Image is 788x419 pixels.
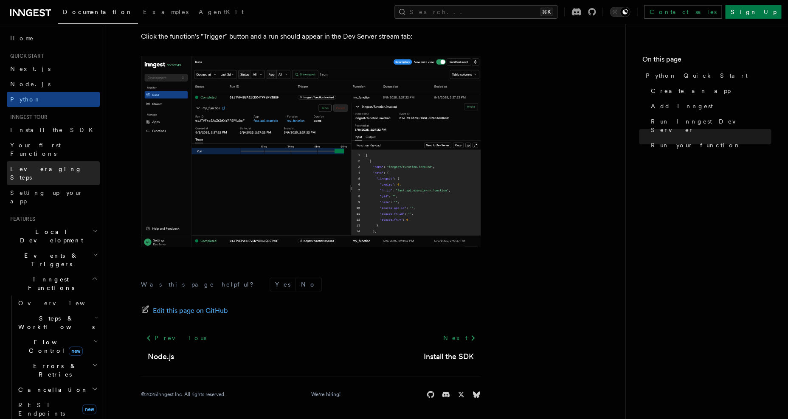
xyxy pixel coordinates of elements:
a: Next.js [7,61,100,76]
span: Events & Triggers [7,251,93,268]
a: Add Inngest [647,98,771,114]
span: Examples [143,8,189,15]
div: © 2025 Inngest Inc. All rights reserved. [141,391,225,398]
span: Errors & Retries [15,362,92,379]
a: Python [7,92,100,107]
span: new [69,346,83,356]
a: Documentation [58,3,138,24]
img: quick-start-run.png [141,56,481,247]
span: Run Inngest Dev Server [651,117,771,134]
span: Run your function [651,141,741,149]
a: Setting up your app [7,185,100,209]
a: Create an app [647,83,771,98]
span: Your first Functions [10,142,61,157]
span: Add Inngest [651,102,713,110]
button: Yes [270,278,295,291]
button: Search...⌘K [394,5,557,19]
span: Features [7,216,35,222]
button: Cancellation [15,382,100,397]
a: Install the SDK [7,122,100,138]
button: Inngest Functions [7,272,100,295]
span: Local Development [7,228,93,245]
span: AgentKit [199,8,244,15]
button: Events & Triggers [7,248,100,272]
span: Install the SDK [10,127,98,133]
span: Steps & Workflows [15,314,95,331]
span: Setting up your app [10,189,83,205]
span: Python [10,96,41,103]
a: We're hiring! [311,391,341,398]
kbd: ⌘K [540,8,552,16]
span: Flow Control [15,338,93,355]
span: Leveraging Steps [10,166,82,181]
span: Next.js [10,65,51,72]
a: Install the SDK [424,351,474,363]
span: Python Quick Start [646,71,748,80]
a: Contact sales [644,5,722,19]
a: Leveraging Steps [7,161,100,185]
a: Run Inngest Dev Server [647,114,771,138]
button: Toggle dark mode [610,7,630,17]
a: AgentKit [194,3,249,23]
span: Documentation [63,8,133,15]
h4: On this page [642,54,771,68]
span: new [82,404,96,414]
a: Overview [15,295,100,311]
span: Create an app [651,87,731,95]
button: No [296,278,321,291]
span: REST Endpoints [18,402,65,417]
button: Flow Controlnew [15,335,100,358]
span: Node.js [10,81,51,87]
a: Home [7,31,100,46]
span: Edit this page on GitHub [153,305,228,317]
a: Run your function [647,138,771,153]
a: Examples [138,3,194,23]
a: Sign Up [725,5,781,19]
a: Node.js [7,76,100,92]
a: Edit this page on GitHub [141,305,228,317]
span: Home [10,34,34,42]
span: Overview [18,300,106,307]
a: Previous [141,330,211,346]
p: Was this page helpful? [141,280,259,289]
span: Cancellation [15,385,88,394]
button: Steps & Workflows [15,311,100,335]
a: Your first Functions [7,138,100,161]
span: Inngest tour [7,114,48,121]
a: Next [438,330,481,346]
button: Local Development [7,224,100,248]
a: Python Quick Start [642,68,771,83]
span: Quick start [7,53,44,59]
button: Errors & Retries [15,358,100,382]
span: Inngest Functions [7,275,92,292]
a: Node.js [148,351,174,363]
p: Click the function's "Trigger" button and a run should appear in the Dev Server stream tab: [141,31,481,42]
